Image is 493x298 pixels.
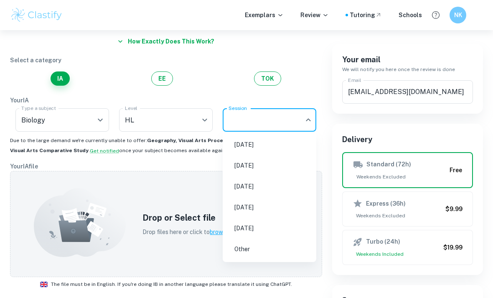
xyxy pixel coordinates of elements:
[226,239,313,259] li: Other
[226,219,313,238] li: [DATE]
[226,156,313,175] li: [DATE]
[226,135,313,154] li: [DATE]
[226,198,313,217] li: [DATE]
[226,177,313,196] li: [DATE]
